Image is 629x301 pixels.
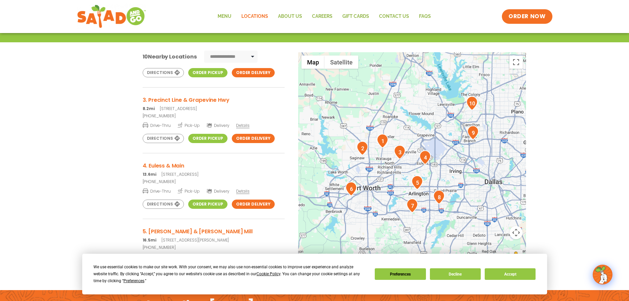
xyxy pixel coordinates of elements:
button: Show street map [301,56,325,69]
div: We use essential cookies to make our site work. With your consent, we may also use non-essential ... [93,264,367,284]
span: Pick-Up [178,253,200,260]
span: Drive-Thru [143,122,171,129]
div: 8 [433,190,445,204]
a: Menu [213,9,236,24]
span: Delivery [206,188,229,194]
div: 3 [394,145,405,159]
a: 3. Precinct Line & Grapevine Hwy 8.2mi[STREET_ADDRESS] [143,96,285,112]
a: [PHONE_NUMBER] [143,179,285,185]
a: 4. Euless & Main 13.6mi[STREET_ADDRESS] [143,162,285,177]
p: [STREET_ADDRESS] [143,106,285,112]
img: wpChatIcon [593,265,612,284]
a: Careers [307,9,337,24]
div: 7 [406,199,418,213]
a: Locations [236,9,273,24]
button: Map camera controls [509,226,523,239]
button: Preferences [375,268,426,280]
a: Order Delivery [232,200,275,209]
span: Pick-Up [178,188,200,194]
a: Order Pickup [188,134,227,143]
a: 5. [PERSON_NAME] & [PERSON_NAME] Mill 16.5mi[STREET_ADDRESS][PERSON_NAME] [143,227,285,243]
div: 1 [377,134,388,148]
a: [PHONE_NUMBER] [143,113,285,119]
div: 10 [466,96,478,110]
a: FAQs [414,9,436,24]
button: Accept [485,268,536,280]
h3: 5. [PERSON_NAME] & [PERSON_NAME] Mill [143,227,285,236]
strong: 13.6mi [143,171,157,177]
span: Details [236,123,249,128]
span: Drive-Thru [143,253,171,260]
span: Cookie Policy [257,272,280,276]
a: Order Delivery [232,68,275,77]
a: Directions [143,68,184,77]
a: Contact Us [374,9,414,24]
div: 4 [419,150,431,165]
span: Delivery [206,123,229,129]
span: 10 [143,53,148,60]
img: new-SAG-logo-768×292 [77,3,147,30]
nav: Menu [213,9,436,24]
h3: 3. Precinct Line & Grapevine Hwy [143,96,285,104]
button: Decline [430,268,481,280]
div: 6 [345,182,357,196]
a: ORDER NOW [502,9,552,24]
span: Details [236,188,249,194]
div: 5 [411,175,423,190]
p: [STREET_ADDRESS][PERSON_NAME] [143,237,285,243]
a: Directions [143,134,184,143]
a: Order Pickup [188,68,227,77]
a: Order Delivery [232,134,275,143]
a: About Us [273,9,307,24]
strong: 16.5mi [143,237,157,243]
div: Nearby Locations [143,53,197,61]
a: Order Pickup [188,200,227,209]
div: 9 [467,126,479,140]
div: 2 [357,141,368,155]
div: Cookie Consent Prompt [82,254,547,294]
a: [PHONE_NUMBER] [143,245,285,250]
a: Directions [143,200,184,209]
strong: 8.2mi [143,106,155,111]
a: Drive-Thru Pick-Up Delivery Details [143,120,285,129]
a: GIFT CARDS [337,9,374,24]
h3: 4. Euless & Main [143,162,285,170]
span: ORDER NOW [508,13,545,20]
p: [STREET_ADDRESS] [143,171,285,177]
a: Drive-Thru Pick-Up Delivery Details [143,252,285,260]
span: Pick-Up [178,122,200,129]
a: Drive-Thru Pick-Up Delivery Details [143,186,285,194]
span: Drive-Thru [143,188,171,194]
span: Preferences [123,279,144,283]
button: Toggle fullscreen view [509,56,523,69]
button: Drag Pegman onto the map to open Street View [509,250,523,263]
button: Show satellite imagery [325,56,358,69]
